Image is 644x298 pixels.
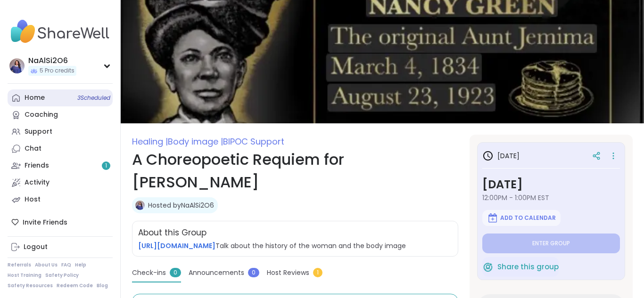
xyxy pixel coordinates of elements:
a: Safety Resources [8,282,53,289]
button: Add to Calendar [482,210,561,226]
div: NaAlSi2O6 [28,56,76,66]
span: Host Reviews [267,268,309,278]
h3: [DATE] [482,150,520,161]
div: Support [25,127,52,137]
span: BIPOC Support [223,136,284,147]
div: Host [25,195,41,204]
a: Redeem Code [57,282,93,289]
div: Coaching [25,110,58,120]
span: 12:00PM - 1:00PM EST [482,193,620,202]
h3: [DATE] [482,176,620,193]
span: Body image | [168,136,223,147]
div: Friends [25,161,49,170]
img: NaAlSi2O6 [135,201,145,210]
div: Chat [25,144,41,153]
img: ShareWell Logomark [482,261,494,273]
div: Home [25,93,45,103]
span: 0 [248,268,259,277]
button: Share this group [482,257,559,277]
a: Help [75,262,86,268]
span: Share this group [497,262,559,273]
img: NaAlSi2O6 [9,58,25,73]
a: Home3Scheduled [8,89,113,106]
span: Talk about the history of the woman and the body image [138,241,452,250]
span: Add to Calendar [500,214,556,222]
span: 1 [105,162,107,170]
span: Check-ins [132,268,166,278]
h1: A Choreopoetic Requiem for [PERSON_NAME] [132,148,458,193]
span: 0 [170,268,181,277]
a: Blog [97,282,108,289]
div: Activity [25,178,50,187]
a: Activity [8,174,113,191]
a: Chat [8,140,113,157]
span: Enter group [532,240,570,247]
a: Referrals [8,262,31,268]
span: 1 [313,268,322,277]
a: About Us [35,262,58,268]
img: ShareWell Logomark [487,212,498,224]
a: Hosted byNaAlSi2O6 [148,201,214,210]
a: FAQ [61,262,71,268]
img: ShareWell Nav Logo [8,15,113,48]
span: 5 Pro credits [40,67,74,75]
a: Host [8,191,113,208]
a: Logout [8,239,113,256]
div: Logout [24,242,48,252]
a: Coaching [8,106,113,123]
span: Healing | [132,136,168,147]
div: Invite Friends [8,214,113,231]
button: Enter group [482,234,620,253]
a: Safety Policy [45,272,79,279]
span: Announcements [189,268,244,278]
a: Friends1 [8,157,113,174]
a: Host Training [8,272,41,279]
span: 3 Scheduled [77,94,110,102]
a: Support [8,123,113,140]
h2: About this Group [138,227,206,239]
a: [URL][DOMAIN_NAME] [138,241,215,250]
